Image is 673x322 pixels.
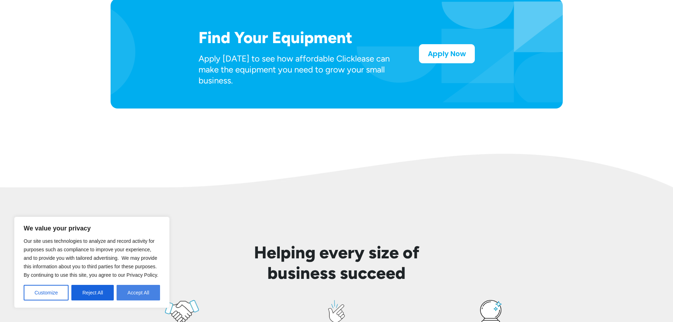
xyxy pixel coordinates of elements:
button: Reject All [71,285,114,300]
p: Apply [DATE] to see how affordable Clicklease can make the equipment you need to grow your small ... [199,53,396,86]
p: We value your privacy [24,224,160,233]
h2: Find Your Equipment [199,28,396,47]
button: Accept All [117,285,160,300]
div: We value your privacy [14,217,170,308]
button: Customize [24,285,69,300]
span: Our site uses technologies to analyze and record activity for purposes such as compliance to impr... [24,238,158,278]
h2: Helping every size of business succeed [246,242,427,283]
a: Apply Now [419,44,475,63]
